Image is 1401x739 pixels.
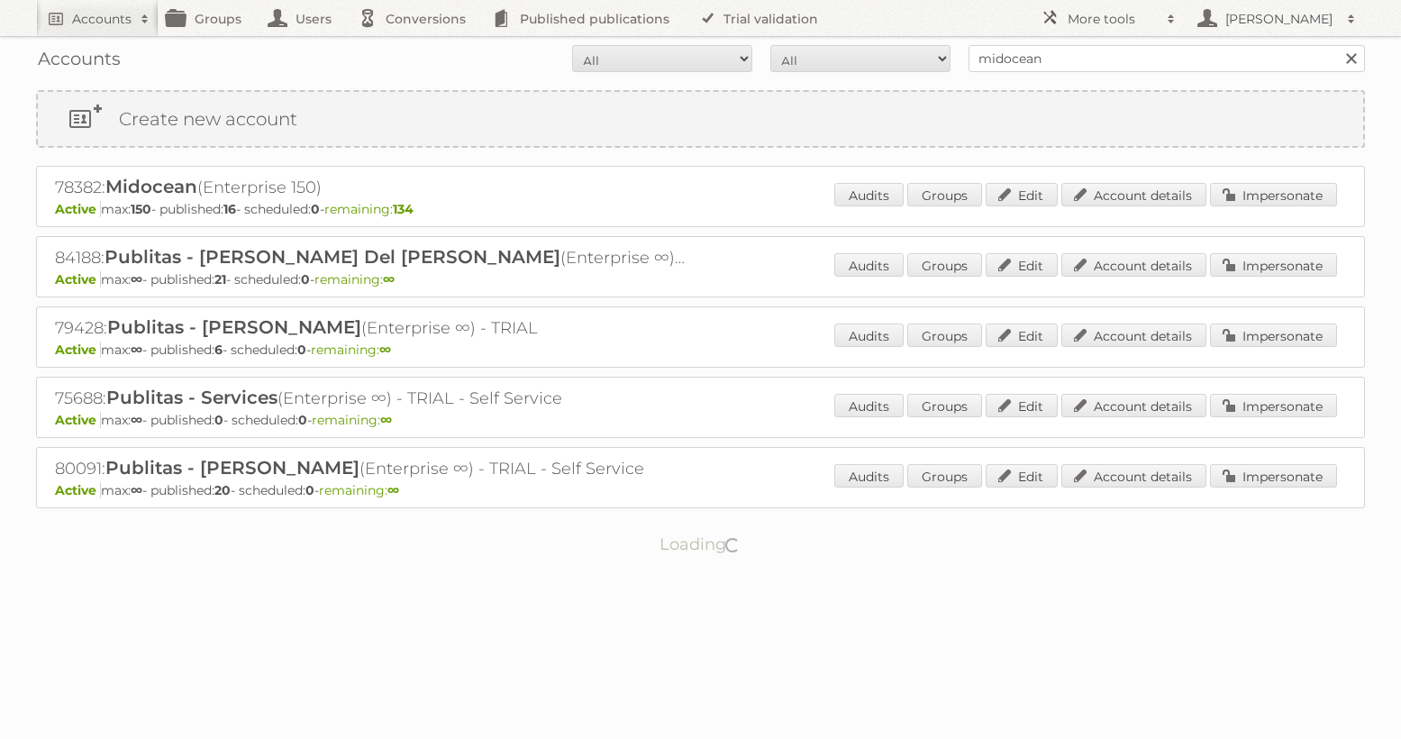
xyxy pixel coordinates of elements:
a: Edit [986,183,1058,206]
strong: 0 [214,412,223,428]
strong: 134 [393,201,414,217]
a: Account details [1061,253,1206,277]
h2: Accounts [72,10,132,28]
strong: 21 [214,271,226,287]
span: Active [55,482,101,498]
span: Active [55,412,101,428]
p: max: - published: - scheduled: - [55,201,1346,217]
strong: ∞ [387,482,399,498]
strong: ∞ [131,271,142,287]
h2: 84188: (Enterprise ∞) - TRIAL - Self Service [55,246,686,269]
p: max: - published: - scheduled: - [55,482,1346,498]
span: Publitas - [PERSON_NAME] Del [PERSON_NAME] [105,246,560,268]
strong: ∞ [131,412,142,428]
a: Edit [986,394,1058,417]
a: Impersonate [1210,253,1337,277]
span: Publitas - [PERSON_NAME] [105,457,359,479]
p: max: - published: - scheduled: - [55,271,1346,287]
strong: ∞ [380,412,392,428]
a: Account details [1061,464,1206,488]
a: Impersonate [1210,394,1337,417]
a: Audits [834,324,904,347]
strong: 16 [223,201,236,217]
strong: 0 [311,201,320,217]
h2: [PERSON_NAME] [1221,10,1338,28]
strong: ∞ [383,271,395,287]
span: remaining: [314,271,395,287]
span: remaining: [319,482,399,498]
a: Edit [986,464,1058,488]
h2: 78382: (Enterprise 150) [55,176,686,199]
span: remaining: [324,201,414,217]
strong: 0 [298,412,307,428]
span: Midocean [105,176,197,197]
span: Active [55,342,101,358]
a: Groups [907,324,982,347]
a: Groups [907,464,982,488]
strong: ∞ [379,342,391,358]
p: max: - published: - scheduled: - [55,412,1346,428]
a: Groups [907,183,982,206]
a: Audits [834,394,904,417]
span: Active [55,271,101,287]
p: Loading [603,526,798,562]
span: Publitas - Services [106,387,277,408]
h2: 75688: (Enterprise ∞) - TRIAL - Self Service [55,387,686,410]
a: Impersonate [1210,183,1337,206]
p: max: - published: - scheduled: - [55,342,1346,358]
strong: ∞ [131,342,142,358]
a: Groups [907,394,982,417]
a: Account details [1061,324,1206,347]
h2: More tools [1068,10,1158,28]
span: remaining: [312,412,392,428]
strong: 6 [214,342,223,358]
h2: 79428: (Enterprise ∞) - TRIAL [55,316,686,340]
a: Edit [986,324,1058,347]
strong: 0 [305,482,314,498]
a: Audits [834,183,904,206]
span: Active [55,201,101,217]
a: Account details [1061,394,1206,417]
a: Audits [834,253,904,277]
a: Groups [907,253,982,277]
a: Audits [834,464,904,488]
a: Create new account [38,92,1363,146]
strong: ∞ [131,482,142,498]
a: Impersonate [1210,464,1337,488]
span: remaining: [311,342,391,358]
a: Impersonate [1210,324,1337,347]
strong: 20 [214,482,231,498]
a: Account details [1061,183,1206,206]
h2: 80091: (Enterprise ∞) - TRIAL - Self Service [55,457,686,480]
a: Edit [986,253,1058,277]
strong: 150 [131,201,151,217]
strong: 0 [297,342,306,358]
strong: 0 [301,271,310,287]
span: Publitas - [PERSON_NAME] [107,316,361,338]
